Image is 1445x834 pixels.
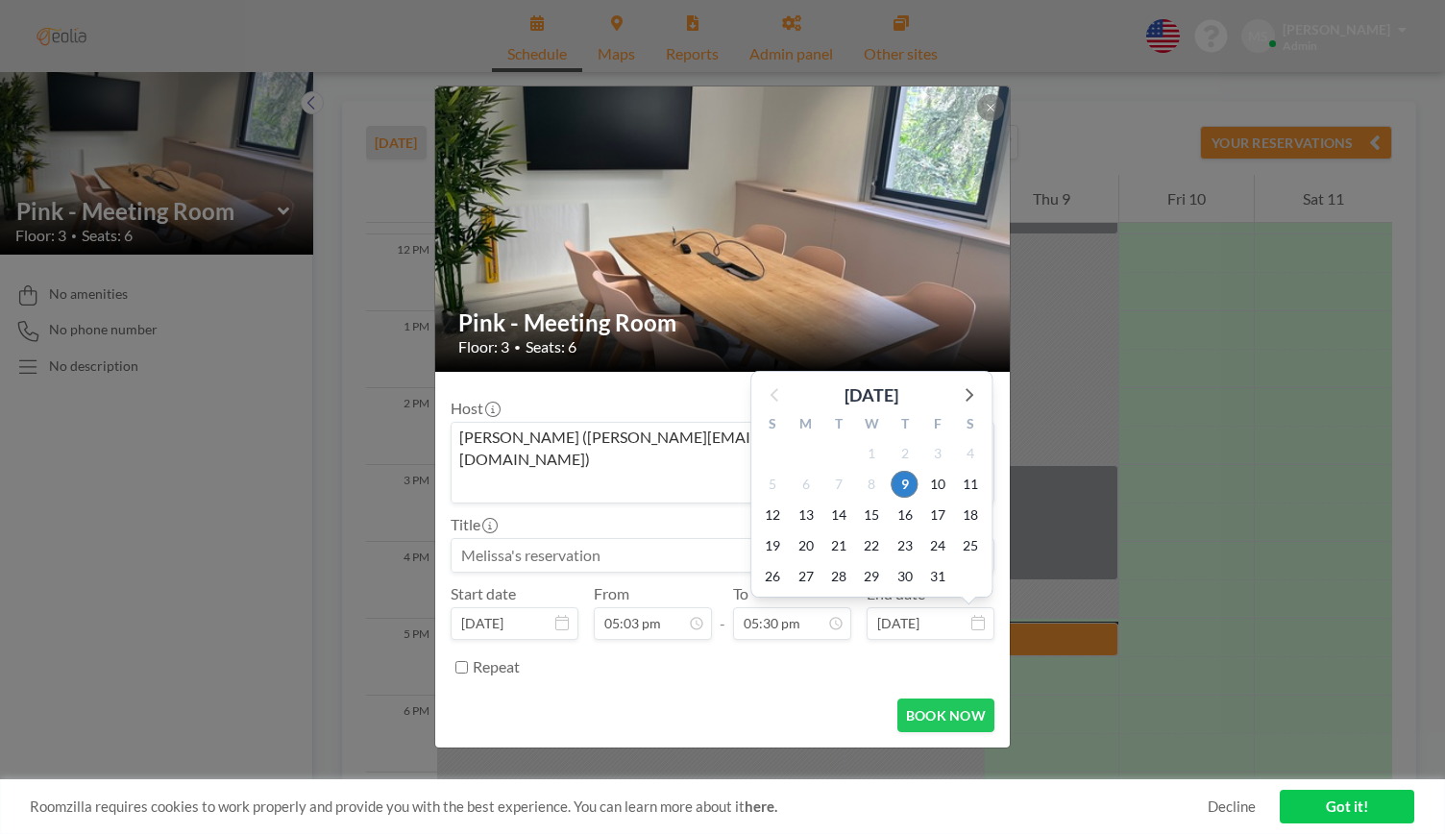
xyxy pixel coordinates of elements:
label: Start date [451,584,516,603]
label: Host [451,399,499,418]
input: Melissa's reservation [452,539,993,572]
label: Repeat [473,657,520,676]
span: - [720,591,725,633]
span: Floor: 3 [458,337,509,356]
label: From [594,584,629,603]
span: [PERSON_NAME] ([PERSON_NAME][EMAIL_ADDRESS][DOMAIN_NAME]) [455,427,960,470]
h2: Pink - Meeting Room [458,308,989,337]
div: Search for option [452,423,993,503]
label: Title [451,515,496,534]
input: Search for option [453,474,962,499]
span: • [514,340,521,355]
img: 537.jpg [435,12,1012,445]
a: Got it! [1280,790,1414,823]
span: Roomzilla requires cookies to work properly and provide you with the best experience. You can lea... [30,797,1208,816]
a: Decline [1208,797,1256,816]
span: Seats: 6 [526,337,576,356]
a: here. [745,797,777,815]
button: BOOK NOW [897,699,994,732]
label: To [733,584,748,603]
